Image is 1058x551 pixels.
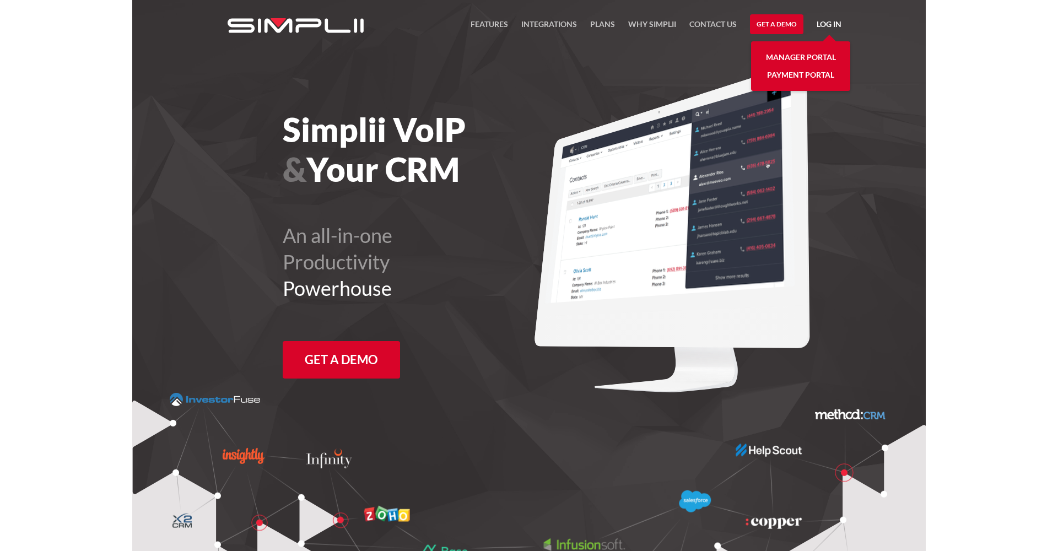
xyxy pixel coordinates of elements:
a: Manager Portal [766,48,836,66]
a: Contact US [689,18,737,37]
a: Integrations [521,18,577,37]
a: Payment Portal [767,66,834,84]
a: Get a Demo [283,341,400,379]
a: Why Simplii [628,18,676,37]
a: Log in [817,18,841,34]
a: Get a Demo [750,14,803,34]
span: Powerhouse [283,276,392,300]
h2: An all-in-one Productivity [283,222,590,301]
a: Plans [590,18,615,37]
a: FEATURES [471,18,508,37]
span: & [283,149,306,189]
img: Simplii [228,18,364,33]
h1: Simplii VoIP Your CRM [283,110,590,189]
